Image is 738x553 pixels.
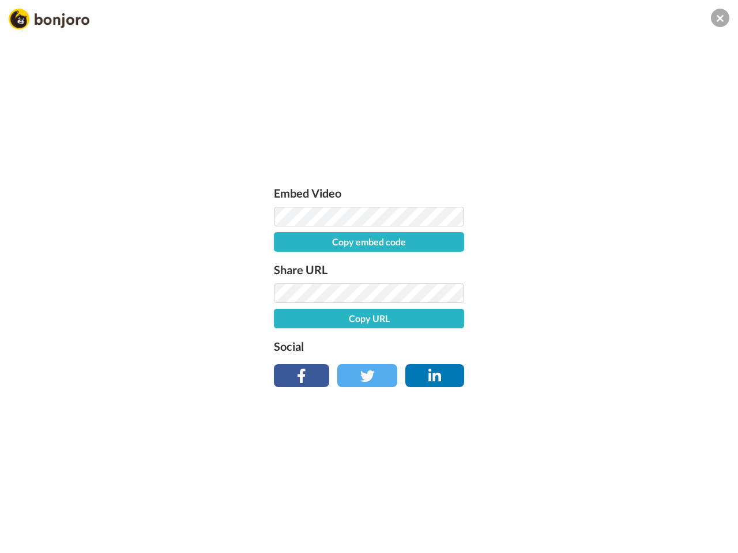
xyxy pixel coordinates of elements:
[9,9,89,29] img: Bonjoro Logo
[274,260,464,279] label: Share URL
[274,309,464,328] button: Copy URL
[274,184,464,202] label: Embed Video
[274,232,464,252] button: Copy embed code
[274,337,464,355] label: Social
